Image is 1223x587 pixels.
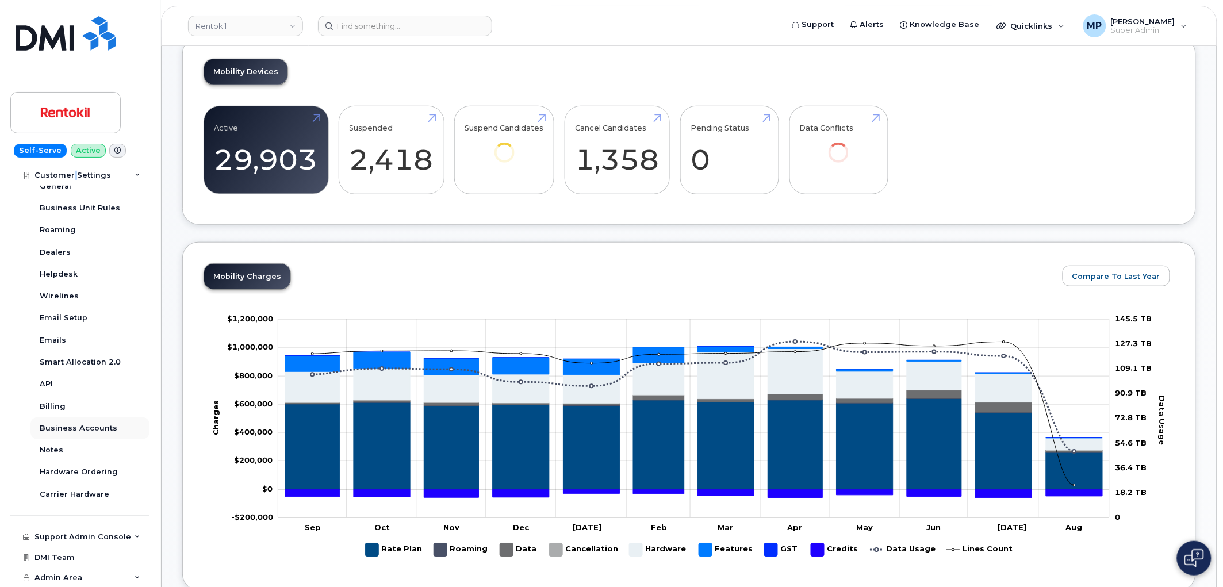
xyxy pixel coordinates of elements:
[811,539,859,561] g: Credits
[1115,413,1147,422] tspan: 72.8 TB
[231,512,273,521] tspan: -$200,000
[285,489,1103,497] g: Credits
[1075,14,1195,37] div: Michael Partack
[856,523,873,532] tspan: May
[947,539,1013,561] g: Lines Count
[285,398,1103,489] g: Rate Plan
[285,390,1103,452] g: Data
[871,539,936,561] g: Data Usage
[1115,438,1147,447] tspan: 54.6 TB
[651,523,668,532] tspan: Feb
[227,342,273,351] tspan: $1,000,000
[787,523,803,532] tspan: Apr
[1184,549,1204,567] img: Open chat
[575,112,659,188] a: Cancel Candidates 1,358
[1065,523,1083,532] tspan: Aug
[1115,488,1147,497] tspan: 18.2 TB
[188,16,303,36] a: Rentokil
[214,112,318,188] a: Active 29,903
[1011,21,1053,30] span: Quicklinks
[234,427,273,436] tspan: $400,000
[1115,314,1152,323] tspan: 145.5 TB
[234,455,273,465] g: $0
[318,16,492,36] input: Find something...
[350,112,434,188] a: Suspended 2,418
[1087,19,1102,33] span: MP
[366,539,423,561] g: Rate Plan
[234,370,273,379] tspan: $800,000
[927,523,941,532] tspan: Jun
[998,523,1026,532] tspan: [DATE]
[366,539,1013,561] g: Legend
[1111,26,1175,35] span: Super Admin
[1115,463,1147,472] tspan: 36.4 TB
[234,370,273,379] g: $0
[227,314,273,323] tspan: $1,200,000
[465,112,544,178] a: Suspend Candidates
[227,314,273,323] g: $0
[910,19,980,30] span: Knowledge Base
[860,19,884,30] span: Alerts
[989,14,1073,37] div: Quicklinks
[285,346,1103,438] g: Features
[550,539,619,561] g: Cancellation
[691,112,768,188] a: Pending Status 0
[285,348,1103,450] g: Hardware
[305,523,321,532] tspan: Sep
[262,484,273,493] tspan: $0
[1158,396,1167,445] tspan: Data Usage
[234,399,273,408] g: $0
[699,539,753,561] g: Features
[234,427,273,436] g: $0
[285,398,1103,453] g: Roaming
[1115,363,1152,373] tspan: 109.1 TB
[802,19,834,30] span: Support
[204,59,287,85] a: Mobility Devices
[443,523,459,532] tspan: Nov
[718,523,734,532] tspan: Mar
[227,342,273,351] g: $0
[231,512,273,521] g: $0
[1115,388,1147,397] tspan: 90.9 TB
[630,539,688,561] g: Hardware
[1115,339,1152,348] tspan: 127.3 TB
[204,264,290,289] a: Mobility Charges
[892,13,988,36] a: Knowledge Base
[784,13,842,36] a: Support
[500,539,538,561] g: Data
[234,399,273,408] tspan: $600,000
[212,400,221,435] tspan: Charges
[1072,271,1160,282] span: Compare To Last Year
[1063,266,1170,286] button: Compare To Last Year
[573,523,601,532] tspan: [DATE]
[513,523,530,532] tspan: Dec
[842,13,892,36] a: Alerts
[234,455,273,465] tspan: $200,000
[434,539,489,561] g: Roaming
[1115,512,1121,521] tspan: 0
[800,112,877,178] a: Data Conflicts
[1111,17,1175,26] span: [PERSON_NAME]
[765,539,800,561] g: GST
[374,523,390,532] tspan: Oct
